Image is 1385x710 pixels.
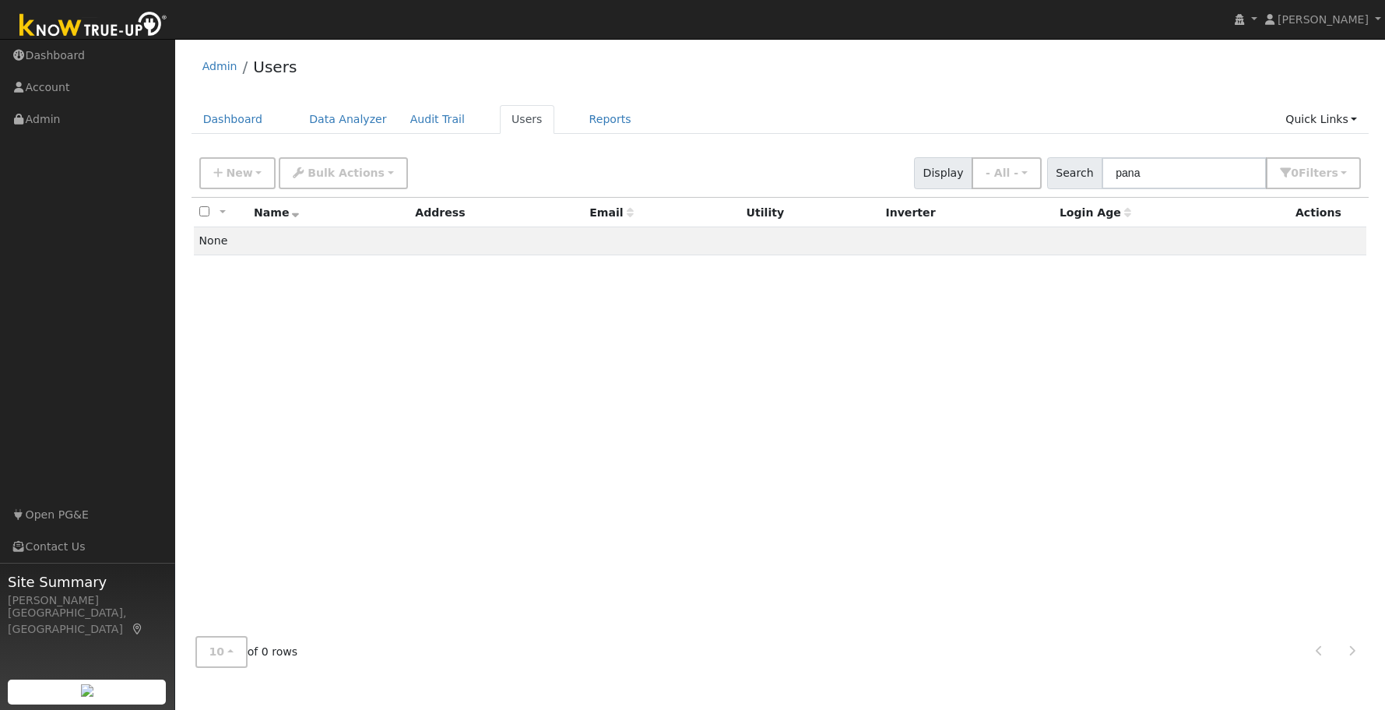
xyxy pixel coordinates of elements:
[199,157,276,189] button: New
[1060,206,1131,219] span: Days since last login
[1266,157,1361,189] button: 0Filters
[81,684,93,697] img: retrieve
[914,157,972,189] span: Display
[12,9,175,44] img: Know True-Up
[297,105,399,134] a: Data Analyzer
[192,105,275,134] a: Dashboard
[194,227,1367,255] td: None
[578,105,643,134] a: Reports
[209,645,225,658] span: 10
[195,636,248,668] button: 10
[1299,167,1338,179] span: Filter
[202,60,237,72] a: Admin
[399,105,476,134] a: Audit Trail
[589,206,633,219] span: Email
[500,105,554,134] a: Users
[1102,157,1267,189] input: Search
[415,205,578,221] div: Address
[308,167,385,179] span: Bulk Actions
[195,636,298,668] span: of 0 rows
[1331,167,1338,179] span: s
[131,623,145,635] a: Map
[1274,105,1369,134] a: Quick Links
[8,592,167,609] div: [PERSON_NAME]
[1295,205,1361,221] div: Actions
[885,205,1048,221] div: Inverter
[8,605,167,638] div: [GEOGRAPHIC_DATA], [GEOGRAPHIC_DATA]
[253,58,297,76] a: Users
[1278,13,1369,26] span: [PERSON_NAME]
[8,571,167,592] span: Site Summary
[972,157,1042,189] button: - All -
[1047,157,1102,189] span: Search
[747,205,875,221] div: Utility
[279,157,407,189] button: Bulk Actions
[226,167,252,179] span: New
[254,206,300,219] span: Name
